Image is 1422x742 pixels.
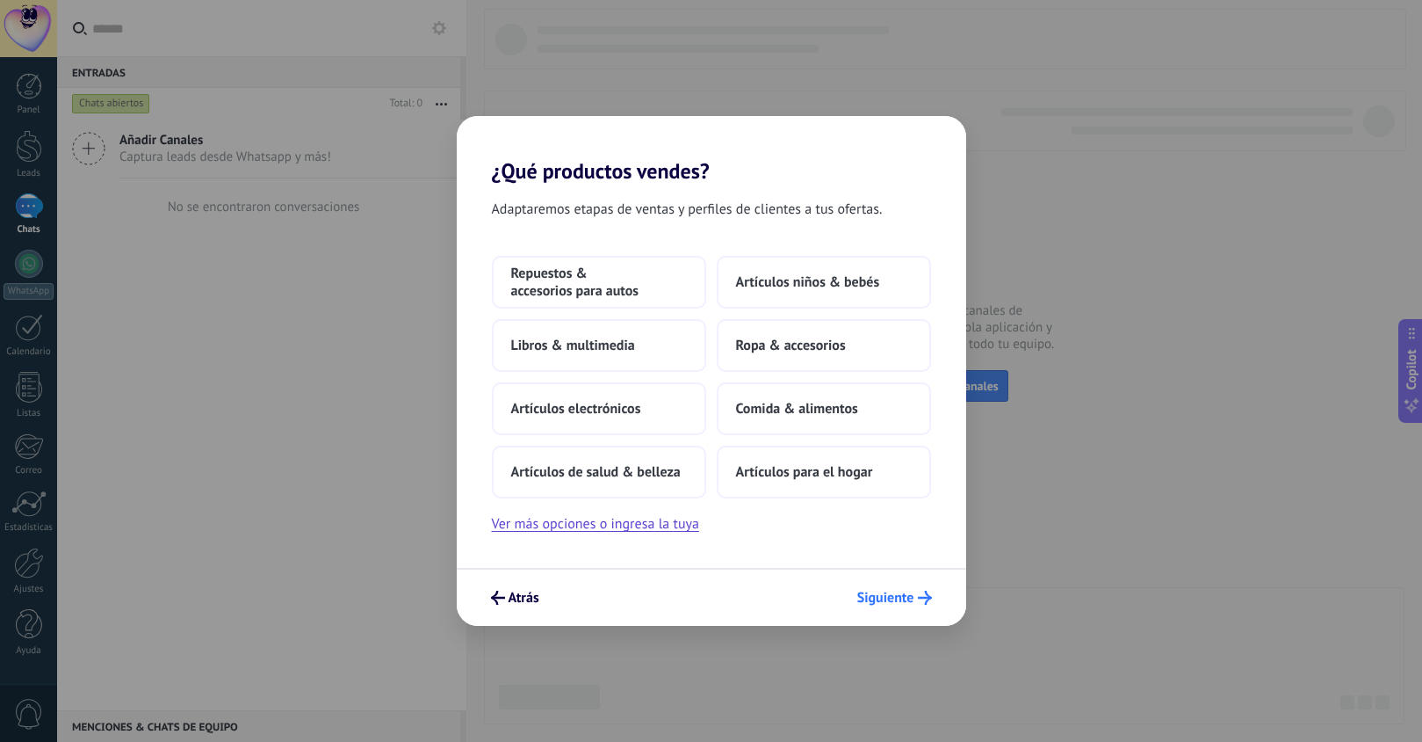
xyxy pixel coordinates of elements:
span: Comida & alimentos [736,400,858,418]
button: Siguiente [849,583,940,613]
button: Artículos para el hogar [717,446,931,498]
span: Artículos niños & bebés [736,273,880,291]
button: Comida & alimentos [717,382,931,435]
button: Ver más opciones o ingresa la tuya [492,513,699,535]
span: Ropa & accesorios [736,337,846,354]
span: Artículos para el hogar [736,463,873,481]
button: Artículos de salud & belleza [492,446,706,498]
button: Atrás [483,583,547,613]
button: Repuestos & accesorios para autos [492,256,706,309]
button: Artículos electrónicos [492,382,706,435]
span: Siguiente [857,592,914,604]
button: Ropa & accesorios [717,319,931,372]
span: Adaptaremos etapas de ventas y perfiles de clientes a tus ofertas. [492,198,883,221]
span: Artículos electrónicos [511,400,641,418]
span: Repuestos & accesorios para autos [511,265,687,300]
span: Artículos de salud & belleza [511,463,681,481]
span: Libros & multimedia [511,337,635,354]
button: Libros & multimedia [492,319,706,372]
h2: ¿Qué productos vendes? [457,116,966,184]
span: Atrás [509,592,539,604]
button: Artículos niños & bebés [717,256,931,309]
